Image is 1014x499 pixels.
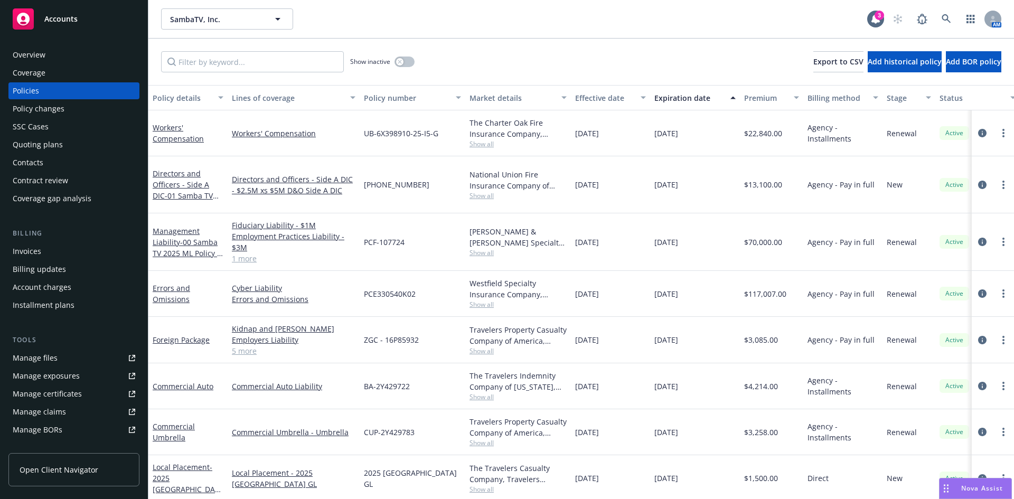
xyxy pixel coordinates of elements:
[470,191,567,200] span: Show all
[364,179,429,190] span: [PHONE_NUMBER]
[960,8,981,30] a: Switch app
[8,228,139,239] div: Billing
[470,92,555,103] div: Market details
[13,297,74,314] div: Installment plans
[470,226,567,248] div: [PERSON_NAME] & [PERSON_NAME] Specialty Insurance Company, [PERSON_NAME] & [PERSON_NAME] ([GEOGRA...
[360,85,465,110] button: Policy number
[13,64,45,81] div: Coverage
[744,92,787,103] div: Premium
[944,474,965,483] span: Active
[575,179,599,190] span: [DATE]
[946,51,1001,72] button: Add BOR policy
[153,381,213,391] a: Commercial Auto
[13,100,64,117] div: Policy changes
[868,57,942,67] span: Add historical policy
[8,368,139,384] span: Manage exposures
[654,92,724,103] div: Expiration date
[470,346,567,355] span: Show all
[571,85,650,110] button: Effective date
[808,334,875,345] span: Agency - Pay in full
[803,85,882,110] button: Billing method
[470,416,567,438] div: Travelers Property Casualty Company of America, Travelers Insurance
[8,403,139,420] a: Manage claims
[232,381,355,392] a: Commercial Auto Liability
[744,179,782,190] span: $13,100.00
[997,287,1010,300] a: more
[470,139,567,148] span: Show all
[887,334,917,345] span: Renewal
[13,385,82,402] div: Manage certificates
[232,92,344,103] div: Lines of coverage
[808,122,878,144] span: Agency - Installments
[744,473,778,484] span: $1,500.00
[8,439,139,456] a: Summary of insurance
[470,438,567,447] span: Show all
[8,154,139,171] a: Contacts
[997,380,1010,392] a: more
[13,439,93,456] div: Summary of insurance
[944,381,965,391] span: Active
[20,464,98,475] span: Open Client Navigator
[13,368,80,384] div: Manage exposures
[8,243,139,260] a: Invoices
[976,178,989,191] a: circleInformation
[650,85,740,110] button: Expiration date
[575,237,599,248] span: [DATE]
[940,478,953,498] div: Drag to move
[232,345,355,356] a: 5 more
[13,261,66,278] div: Billing updates
[8,279,139,296] a: Account charges
[808,473,829,484] span: Direct
[13,190,91,207] div: Coverage gap analysis
[364,381,410,392] span: BA-2Y429722
[13,46,45,63] div: Overview
[808,179,875,190] span: Agency - Pay in full
[232,323,355,334] a: Kidnap and [PERSON_NAME]
[153,421,195,442] a: Commercial Umbrella
[161,8,293,30] button: SambaTV, Inc.
[575,128,599,139] span: [DATE]
[997,426,1010,438] a: more
[13,243,41,260] div: Invoices
[470,248,567,257] span: Show all
[936,8,957,30] a: Search
[364,92,449,103] div: Policy number
[13,403,66,420] div: Manage claims
[364,334,419,345] span: ZGC - 16P85932
[887,427,917,438] span: Renewal
[575,381,599,392] span: [DATE]
[364,467,461,489] span: 2025 [GEOGRAPHIC_DATA] GL
[8,100,139,117] a: Policy changes
[8,421,139,438] a: Manage BORs
[470,463,567,485] div: The Travelers Casualty Company, Travelers Insurance, Median Corretores De Seguros ([GEOGRAPHIC_DA...
[153,237,223,269] span: - 00 Samba TV 2025 ML Policy - C&F
[13,421,62,438] div: Manage BORs
[887,237,917,248] span: Renewal
[13,82,39,99] div: Policies
[232,283,355,294] a: Cyber Liability
[946,57,1001,67] span: Add BOR policy
[912,8,933,30] a: Report a Bug
[808,421,878,443] span: Agency - Installments
[654,334,678,345] span: [DATE]
[470,117,567,139] div: The Charter Oak Fire Insurance Company, Travelers Insurance
[744,334,778,345] span: $3,085.00
[364,237,405,248] span: PCF-107724
[575,427,599,438] span: [DATE]
[976,287,989,300] a: circleInformation
[887,381,917,392] span: Renewal
[148,85,228,110] button: Policy details
[470,485,567,494] span: Show all
[8,261,139,278] a: Billing updates
[997,334,1010,346] a: more
[8,350,139,366] a: Manage files
[887,473,903,484] span: New
[153,123,204,144] a: Workers' Compensation
[744,381,778,392] span: $4,214.00
[470,278,567,300] div: Westfield Specialty Insurance Company, [GEOGRAPHIC_DATA], CRC Group
[976,426,989,438] a: circleInformation
[887,92,919,103] div: Stage
[740,85,803,110] button: Premium
[8,118,139,135] a: SSC Cases
[470,169,567,191] div: National Union Fire Insurance Company of [GEOGRAPHIC_DATA], [GEOGRAPHIC_DATA], AIG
